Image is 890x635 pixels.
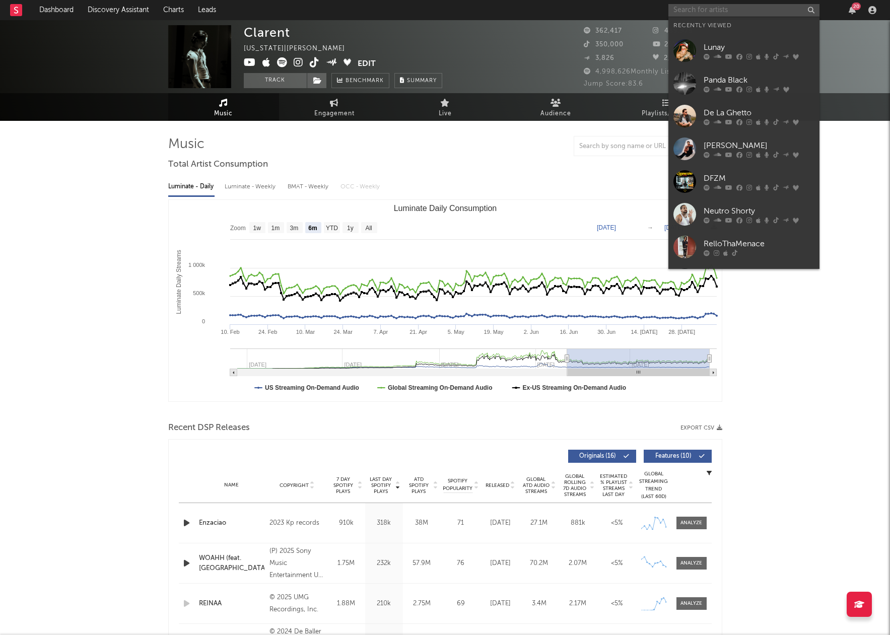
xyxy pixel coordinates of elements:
span: Originals ( 16 ) [575,453,621,459]
text: 2. Jun [523,329,538,335]
text: 24. Mar [333,329,353,335]
span: 489,975 [653,28,693,34]
text: 10. Feb [221,329,239,335]
div: 3.4M [522,599,556,609]
a: Panda Black [668,67,819,100]
div: 1.88M [330,599,363,609]
div: Name [199,481,265,489]
button: Summary [394,73,442,88]
text: 10. Mar [296,329,315,335]
div: [US_STATE] | [PERSON_NAME] [244,43,357,55]
text: 6m [308,225,317,232]
a: Playlists/Charts [611,93,722,121]
div: De La Ghetto [704,107,814,119]
span: Summary [407,78,437,84]
text: 14. [DATE] [631,329,657,335]
span: Music [214,108,233,120]
div: 71 [443,518,478,528]
div: 27.1M [522,518,556,528]
div: 70.2M [522,558,556,569]
button: Export CSV [680,425,722,431]
svg: Luminate Daily Consumption [169,200,722,401]
span: Copyright [280,482,309,488]
a: WOAHH (feat. [GEOGRAPHIC_DATA]) [199,553,265,573]
text: 16. Jun [560,329,578,335]
div: 38M [405,518,438,528]
div: Recently Viewed [673,20,814,32]
div: Panda Black [704,74,814,86]
text: 28. [DATE] [668,329,695,335]
div: [DATE] [484,558,517,569]
span: Estimated % Playlist Streams Last Day [600,473,628,498]
div: 2.75M [405,599,438,609]
text: 5. May [447,329,464,335]
a: Enzaciao [199,518,265,528]
span: Live [439,108,452,120]
span: 251,000 [653,41,692,48]
div: Clarent [244,25,290,40]
a: DFZM [668,165,819,198]
div: 2023 Kp records [269,517,324,529]
text: Global Streaming On-Demand Audio [387,384,492,391]
button: Edit [358,57,376,70]
div: 318k [368,518,400,528]
text: YTD [325,225,337,232]
text: 3m [290,225,298,232]
span: 7 Day Spotify Plays [330,476,357,495]
text: Luminate Daily Streams [175,250,182,314]
span: 362,417 [584,28,622,34]
text: 1w [253,225,261,232]
input: Search for artists [668,4,819,17]
div: [DATE] [484,518,517,528]
div: 76 [443,558,478,569]
span: Last Day Spotify Plays [368,476,394,495]
div: Luminate - Weekly [225,178,278,195]
text: 21. Apr [409,329,427,335]
a: De La Ghetto [668,100,819,132]
span: ATD Spotify Plays [405,476,432,495]
div: 20 [852,3,861,10]
div: 2.07M [561,558,595,569]
text: → [647,224,653,231]
div: Lunay [704,41,814,53]
div: 881k [561,518,595,528]
text: 7. Apr [373,329,388,335]
a: RelloThaMenace [668,231,819,263]
button: Features(10) [644,450,712,463]
div: (P) 2025 Sony Music Entertainment US Latin LLC/Head [MEDICAL_DATA] Records Inc. [269,545,324,582]
span: Playlists/Charts [642,108,692,120]
span: 350,000 [584,41,624,48]
span: Engagement [314,108,355,120]
text: [DATE] [597,224,616,231]
text: 0 [201,318,204,324]
text: 24. Feb [258,329,277,335]
div: <5% [600,599,634,609]
span: Spotify Popularity [443,477,472,492]
div: 69 [443,599,478,609]
text: 1m [271,225,280,232]
input: Search by song name or URL [574,143,680,151]
text: 500k [193,290,205,296]
a: REINAA [199,599,265,609]
div: [DATE] [484,599,517,609]
a: Music [168,93,279,121]
a: Neutro Shorty [668,198,819,231]
text: All [365,225,372,232]
span: Total Artist Consumption [168,159,268,171]
text: 30. Jun [597,329,615,335]
span: Global ATD Audio Streams [522,476,550,495]
span: Audience [540,108,571,120]
span: Jump Score: 83.6 [584,81,643,87]
div: Global Streaming Trend (Last 60D) [639,470,669,501]
div: RelloThaMenace [704,238,814,250]
span: Released [486,482,509,488]
text: 19. May [484,329,504,335]
button: Track [244,73,307,88]
span: 3,826 [584,55,614,61]
div: 910k [330,518,363,528]
div: 57.9M [405,558,438,569]
a: Engagement [279,93,390,121]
